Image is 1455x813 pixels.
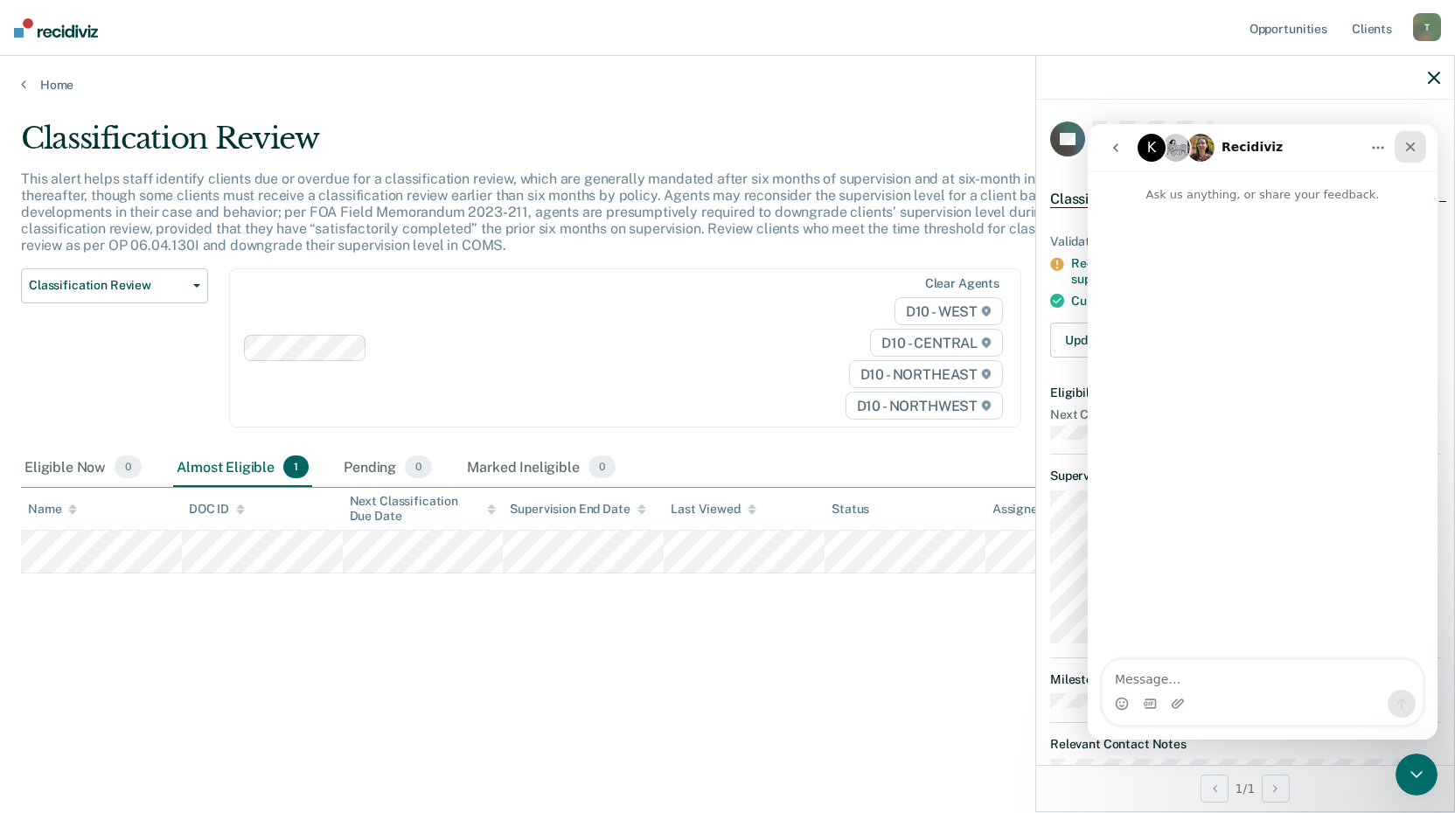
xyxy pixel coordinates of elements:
[870,329,1003,357] span: D10 - CENTRAL
[340,448,435,487] div: Pending
[1050,407,1440,422] dt: Next Classification Due Date
[28,502,77,517] div: Name
[1036,765,1454,811] div: 1 / 1
[1050,672,1440,687] dt: Milestones
[1413,13,1441,41] div: T
[14,18,98,38] img: Recidiviz
[846,392,1003,420] span: D10 - NORTHWEST
[1396,754,1438,796] iframe: Intercom live chat
[1071,256,1440,286] div: Recommended classification review date is [DATE], based on supervision start date and last classi...
[1071,293,1440,309] div: Currently eligible based on offense type and supervision
[925,276,999,291] div: Clear agents
[1050,191,1187,208] span: Classification Review
[1050,386,1440,400] dt: Eligibility Date
[189,502,245,517] div: DOC ID
[671,502,755,517] div: Last Viewed
[405,455,432,478] span: 0
[1050,469,1440,483] dt: Supervision
[849,360,1003,388] span: D10 - NORTHEAST
[283,455,309,478] span: 1
[21,121,1112,170] div: Classification Review
[992,502,1075,517] div: Assigned to
[1050,323,1173,358] button: Update status
[350,494,497,524] div: Next Classification Due Date
[29,278,186,293] span: Classification Review
[510,502,645,517] div: Supervision End Date
[1262,775,1290,803] button: Next Opportunity
[832,502,869,517] div: Status
[21,448,145,487] div: Eligible Now
[1201,775,1229,803] button: Previous Opportunity
[21,77,1434,93] a: Home
[1050,234,1440,249] div: Validated by data from COMS
[21,170,1093,254] p: This alert helps staff identify clients due or overdue for a classification review, which are gen...
[1036,171,1454,227] div: Classification ReviewAlmost eligible
[588,455,616,478] span: 0
[1050,737,1440,752] dt: Relevant Contact Notes
[895,297,1003,325] span: D10 - WEST
[115,455,142,478] span: 0
[1088,124,1438,740] iframe: Intercom live chat
[463,448,619,487] div: Marked Ineligible
[173,448,312,487] div: Almost Eligible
